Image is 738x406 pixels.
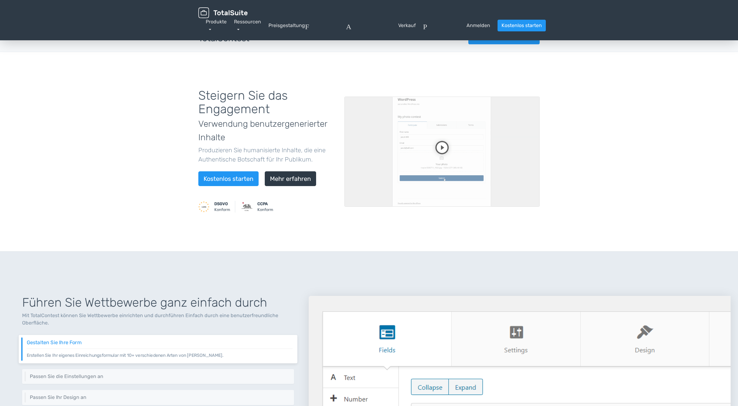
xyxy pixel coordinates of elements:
span: Person [423,22,464,29]
a: Mehr erfahren [265,171,316,186]
small: Konform [257,201,273,213]
h6: Passen Sie Ihr Design an [30,395,289,400]
img: CCPA [241,201,252,212]
a: PersonAnmelden [423,22,490,29]
a: Ressourcen [234,19,261,32]
a: Preisgestaltung [268,22,305,29]
h3: TotalContest [198,34,249,43]
p: Produzieren Sie humanisierte Inhalte, die eine Authentische Botschaft für Ihr Publikum. [198,145,335,164]
span: Frage_Antwort [305,22,396,29]
h6: Passen Sie die Einstellungen an [30,374,289,379]
small: Konform [214,201,230,213]
strong: DSGVO [214,201,228,206]
a: Produkte [206,19,227,32]
h1: Steigern Sie das Engagement [198,89,335,143]
a: Frage_AntwortVerkauf [305,22,416,29]
a: Kostenlos starten [498,20,546,31]
h1: Führen Sie Wettbewerbe ganz einfach durch [22,296,294,309]
img: TotalSuite for WordPress [198,7,248,18]
h6: Gestalten Sie Ihre Form [27,340,293,345]
p: Mit TotalContest können Sie Wettbewerbe einrichten und durchführen Einfach durch eine benutzerfre... [22,312,294,327]
span: Verwendung benutzergenerierter Inhalte [198,119,327,142]
p: Erstellen Sie Ihr eigenes Einreichungsformular mit 10+ verschiedenen Arten von [PERSON_NAME]. [27,348,293,359]
a: Kostenlos starten [198,171,259,186]
img: GDPR [198,201,209,212]
strong: CCPA [257,201,268,206]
